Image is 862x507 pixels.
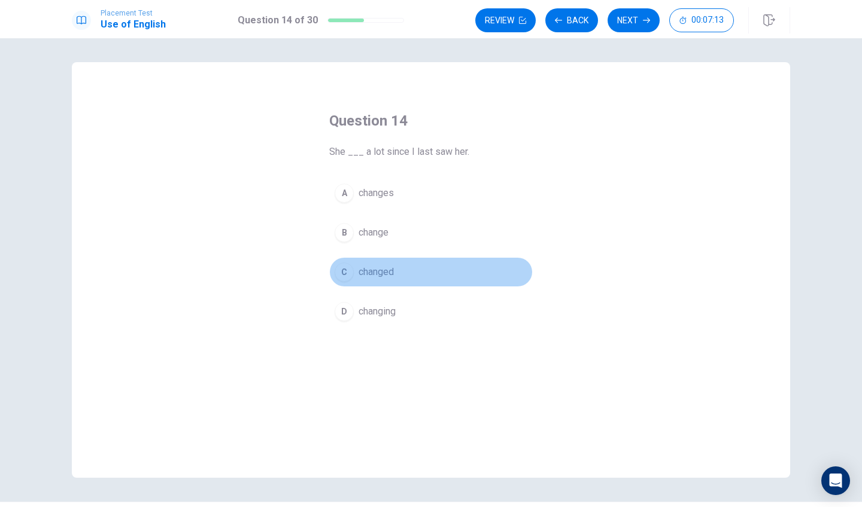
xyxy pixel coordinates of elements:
[475,8,536,32] button: Review
[329,145,533,159] span: She ___ a lot since I last saw her.
[101,17,166,32] h1: Use of English
[691,16,724,25] span: 00:07:13
[821,466,850,495] div: Open Intercom Messenger
[335,184,354,203] div: A
[359,265,394,279] span: changed
[329,111,533,130] h4: Question 14
[329,218,533,248] button: Bchange
[545,8,598,32] button: Back
[101,9,166,17] span: Placement Test
[359,304,396,319] span: changing
[669,8,734,32] button: 00:07:13
[359,186,394,200] span: changes
[608,8,660,32] button: Next
[359,225,388,240] span: change
[335,302,354,321] div: D
[329,178,533,208] button: Achanges
[335,262,354,282] div: C
[335,223,354,242] div: B
[329,257,533,287] button: Cchanged
[238,13,318,28] h1: Question 14 of 30
[329,297,533,326] button: Dchanging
